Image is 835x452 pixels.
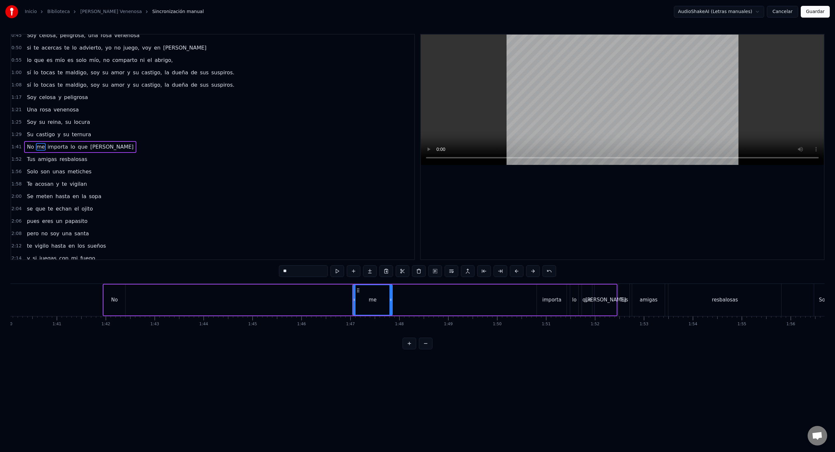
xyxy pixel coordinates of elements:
[11,243,22,249] span: 2:12
[40,81,55,89] span: tocas
[33,69,39,76] span: lo
[35,205,46,212] span: que
[71,44,77,51] span: lo
[572,296,576,304] div: lo
[585,296,626,304] div: [PERSON_NAME]
[620,296,628,304] div: Tus
[41,44,62,51] span: acercas
[114,32,140,39] span: venenosa
[26,255,30,262] span: y
[199,69,209,76] span: sus
[26,193,34,200] span: Se
[26,242,33,250] span: te
[141,44,152,51] span: voy
[102,56,110,64] span: no
[74,230,89,237] span: santa
[26,106,38,113] span: Una
[79,44,103,51] span: advierto,
[26,94,37,101] span: Soy
[154,56,174,64] span: abrigo,
[110,81,125,89] span: amor
[444,322,453,327] div: 1:49
[40,69,55,76] span: tocas
[11,218,22,225] span: 2:06
[211,69,235,76] span: suspiros.
[26,56,32,64] span: lo
[40,168,51,175] span: son
[11,119,22,125] span: 1:25
[39,106,52,113] span: rosa
[87,242,107,250] span: sueños
[38,118,46,126] span: su
[162,44,207,51] span: [PERSON_NAME]
[88,56,101,64] span: mío,
[88,193,102,200] span: sopa
[100,32,112,39] span: rosa
[11,131,22,138] span: 1:29
[153,44,161,51] span: en
[199,81,209,89] span: sus
[26,180,33,188] span: Te
[542,322,551,327] div: 1:51
[11,144,22,150] span: 1:41
[57,131,61,138] span: y
[171,69,189,76] span: dueña
[80,8,142,15] a: [PERSON_NAME] Venenosa
[737,322,746,327] div: 1:55
[112,56,138,64] span: comparto
[152,8,204,15] span: Sincronización manual
[63,94,88,101] span: peligrosa
[11,57,22,64] span: 0:55
[57,81,63,89] span: te
[4,322,12,327] div: 1:40
[40,230,48,237] span: no
[53,106,79,113] span: venenosa
[26,131,34,138] span: Su
[50,230,60,237] span: soy
[55,217,63,225] span: un
[583,296,592,304] div: que
[132,69,139,76] span: su
[11,107,22,113] span: 1:21
[346,322,355,327] div: 1:47
[41,217,54,225] span: eres
[35,193,53,200] span: meten
[65,81,89,89] span: maldigo,
[26,168,38,175] span: Solo
[47,205,54,212] span: te
[54,56,66,64] span: mío
[36,131,56,138] span: castigo
[132,81,139,89] span: su
[38,94,56,101] span: celosa
[61,180,68,188] span: te
[65,69,89,76] span: maldigo,
[11,168,22,175] span: 1:56
[11,45,22,51] span: 0:50
[34,242,50,250] span: vigilo
[819,296,829,304] div: Solo
[69,180,88,188] span: vigilan
[75,56,87,64] span: solo
[39,255,57,262] span: juegas
[147,56,153,64] span: el
[11,94,22,101] span: 1:17
[32,255,38,262] span: si
[808,426,827,445] div: Chat abierto
[26,205,33,212] span: se
[26,118,37,126] span: Soy
[59,32,86,39] span: peligrosa,
[47,8,70,15] a: Biblioteca
[767,6,798,18] button: Cancelar
[150,322,159,327] div: 1:43
[493,322,502,327] div: 1:50
[786,322,795,327] div: 1:56
[59,155,88,163] span: resbalosas
[63,131,70,138] span: su
[102,69,109,76] span: su
[81,205,94,212] span: ojito
[33,44,39,51] span: te
[70,143,76,151] span: lo
[55,205,72,212] span: echan
[25,8,37,15] a: Inicio
[67,168,92,175] span: metiches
